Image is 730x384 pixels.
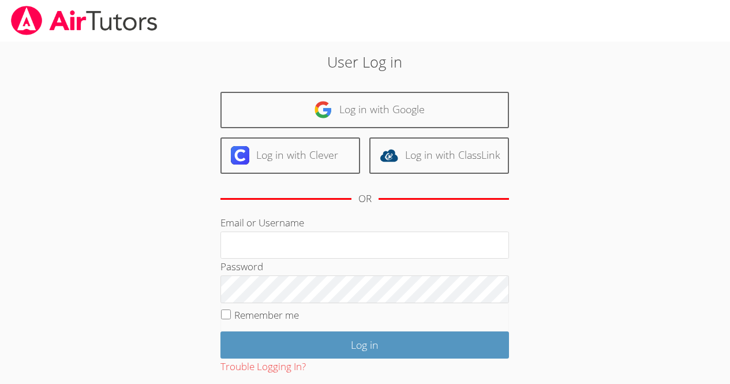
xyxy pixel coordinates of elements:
img: google-logo-50288ca7cdecda66e5e0955fdab243c47b7ad437acaf1139b6f446037453330a.svg [314,100,332,119]
label: Email or Username [220,216,304,229]
img: classlink-logo-d6bb404cc1216ec64c9a2012d9dc4662098be43eaf13dc465df04b49fa7ab582.svg [380,146,398,165]
img: clever-logo-6eab21bc6e7a338710f1a6ff85c0baf02591cd810cc4098c63d3a4b26e2feb20.svg [231,146,249,165]
a: Log in with Google [220,92,509,128]
div: OR [358,191,372,207]
img: airtutors_banner-c4298cdbf04f3fff15de1276eac7730deb9818008684d7c2e4769d2f7ddbe033.png [10,6,159,35]
h2: User Log in [168,51,562,73]
a: Log in with ClassLink [369,137,509,174]
label: Password [220,260,263,273]
input: Log in [220,331,509,359]
label: Remember me [234,308,299,322]
a: Log in with Clever [220,137,360,174]
button: Trouble Logging In? [220,359,306,375]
